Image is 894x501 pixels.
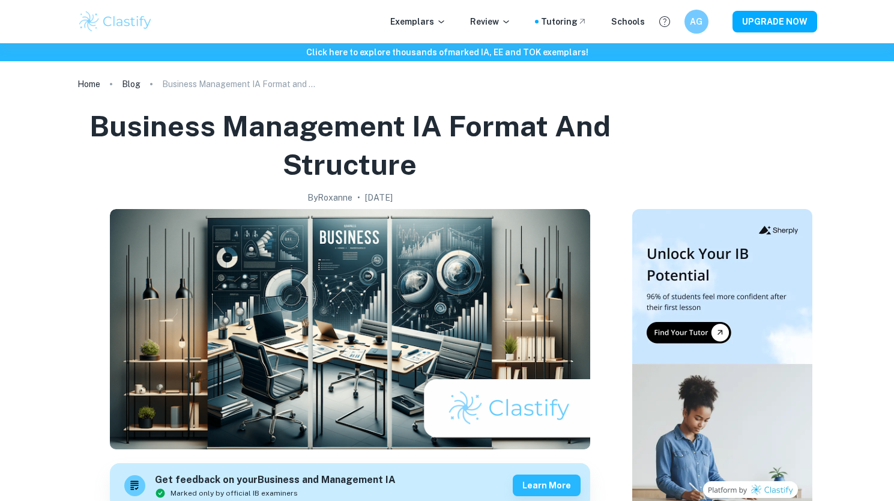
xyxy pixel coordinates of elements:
[77,10,154,34] img: Clastify logo
[689,15,703,28] h6: AG
[2,46,892,59] h6: Click here to explore thousands of marked IA, EE and TOK exemplars !
[122,76,140,93] a: Blog
[365,191,393,204] h2: [DATE]
[654,11,675,32] button: Help and Feedback
[155,473,396,488] h6: Get feedback on your Business and Management IA
[77,76,100,93] a: Home
[110,209,590,449] img: Business Management IA Format and Structure cover image
[171,488,298,499] span: Marked only by official IB examiners
[357,191,360,204] p: •
[390,15,446,28] p: Exemplars
[732,11,817,32] button: UPGRADE NOW
[82,107,618,184] h1: Business Management IA Format and Structure
[541,15,587,28] a: Tutoring
[307,191,352,204] h2: By Roxanne
[611,15,645,28] a: Schools
[513,475,581,496] button: Learn more
[470,15,511,28] p: Review
[162,77,318,91] p: Business Management IA Format and Structure
[684,10,708,34] button: AG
